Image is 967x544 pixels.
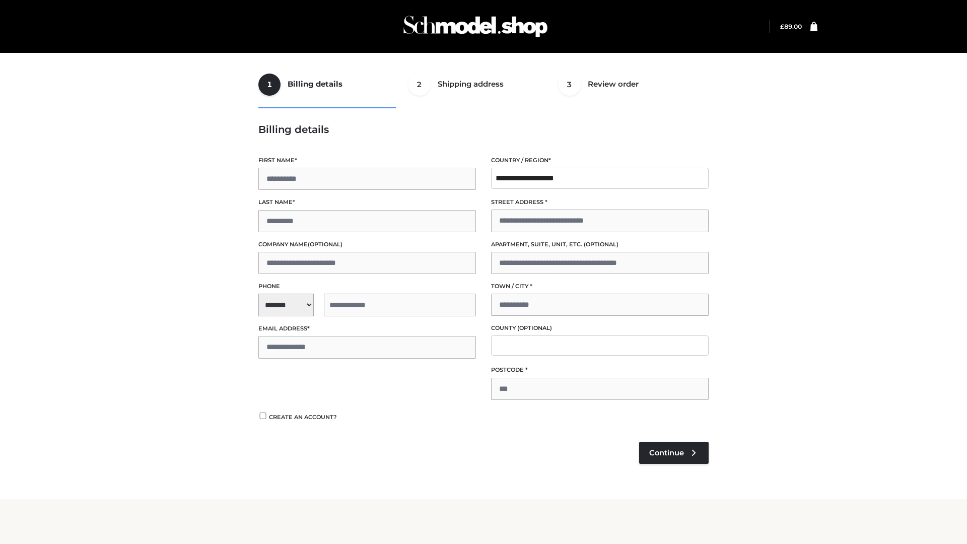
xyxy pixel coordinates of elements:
[258,324,476,333] label: Email address
[269,414,337,421] span: Create an account?
[258,240,476,249] label: Company name
[491,156,709,165] label: Country / Region
[780,23,802,30] a: £89.00
[258,197,476,207] label: Last name
[517,324,552,331] span: (optional)
[649,448,684,457] span: Continue
[639,442,709,464] a: Continue
[491,282,709,291] label: Town / City
[491,240,709,249] label: Apartment, suite, unit, etc.
[780,23,784,30] span: £
[258,156,476,165] label: First name
[491,323,709,333] label: County
[780,23,802,30] bdi: 89.00
[400,7,551,46] img: Schmodel Admin 964
[258,282,476,291] label: Phone
[258,413,267,419] input: Create an account?
[491,197,709,207] label: Street address
[491,365,709,375] label: Postcode
[308,241,342,248] span: (optional)
[584,241,618,248] span: (optional)
[258,123,709,135] h3: Billing details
